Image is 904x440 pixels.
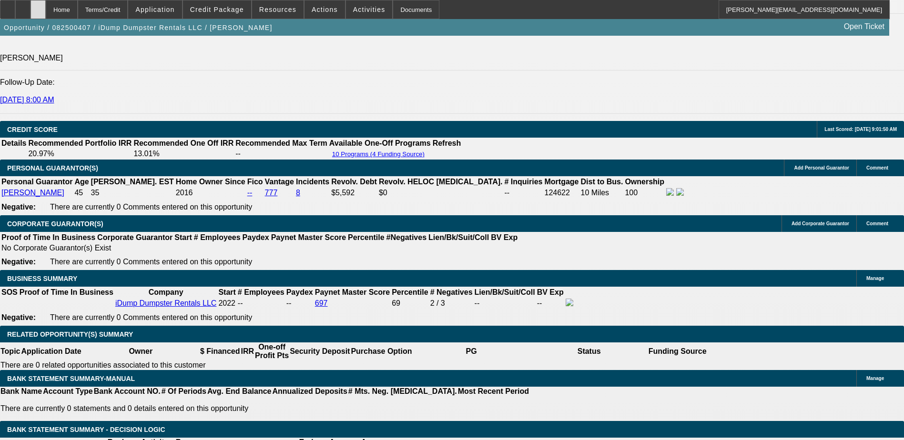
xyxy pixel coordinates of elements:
[1,189,64,197] a: [PERSON_NAME]
[271,233,346,241] b: Paynet Master Score
[91,178,174,186] b: [PERSON_NAME]. EST
[240,342,254,360] th: IRR
[504,178,542,186] b: # Inquiries
[7,330,133,338] span: RELATED OPPORTUNITY(S) SUMMARY
[315,299,328,307] a: 697
[666,188,674,196] img: facebook-icon.png
[235,139,328,148] th: Recommended Max Term
[82,342,200,360] th: Owner
[50,258,252,266] span: There are currently 0 Comments entered on this opportunity
[265,189,278,197] a: 777
[238,299,243,307] span: --
[624,188,665,198] td: 100
[428,233,489,241] b: Lien/Bk/Suit/Coll
[824,127,897,132] span: Last Scored: [DATE] 9:01:50 AM
[537,298,564,309] td: --
[289,342,350,360] th: Security Deposit
[866,165,888,170] span: Comment
[7,164,98,172] span: PERSONAL GUARANTOR(S)
[4,24,273,31] span: Opportunity / 082500407 / iDump Dumpster Rentals LLC / [PERSON_NAME]
[530,342,648,360] th: Status
[194,233,241,241] b: # Employees
[19,288,114,297] th: Proof of Time In Business
[0,404,529,413] p: There are currently 0 statements and 0 details entered on this opportunity
[252,0,304,19] button: Resources
[430,299,473,308] div: 2 / 3
[329,139,431,148] th: Available One-Off Programs
[491,233,518,241] b: BV Exp
[1,243,522,253] td: No Corporate Guarantor(s) Exist
[544,188,579,198] td: 124622
[1,258,36,266] b: Negative:
[580,188,624,198] td: 10 Miles
[259,6,296,13] span: Resources
[190,6,244,13] span: Credit Package
[392,288,428,296] b: Percentile
[254,342,289,360] th: One-off Profit Pts
[174,233,192,241] b: Start
[7,375,135,382] span: BANK STATEMENT SUMMARY-MANUAL
[457,387,529,396] th: Most Recent Period
[412,342,530,360] th: PG
[7,275,77,282] span: BUSINESS SUMMARY
[235,149,328,159] td: --
[1,313,36,321] b: Negative:
[74,178,89,186] b: Age
[1,139,27,148] th: Details
[348,233,384,241] b: Percentile
[97,233,173,241] b: Corporate Guarantor
[238,288,284,296] b: # Employees
[625,178,664,186] b: Ownership
[7,126,58,133] span: CREDIT SCORE
[265,178,294,186] b: Vantage
[176,189,193,197] span: 2016
[392,299,428,308] div: 69
[346,0,393,19] button: Activities
[676,188,684,196] img: linkedin-icon.png
[161,387,207,396] th: # Of Periods
[329,150,427,158] button: 10 Programs (4 Funding Source)
[218,288,235,296] b: Start
[1,288,18,297] th: SOS
[50,203,252,211] span: There are currently 0 Comments entered on this opportunity
[286,288,313,296] b: Paydex
[386,233,427,241] b: #Negatives
[353,6,386,13] span: Activities
[183,0,251,19] button: Credit Package
[91,188,174,198] td: 35
[866,221,888,226] span: Comment
[378,188,503,198] td: $0
[93,387,161,396] th: Bank Account NO.
[312,6,338,13] span: Actions
[133,149,234,159] td: 13.01%
[1,203,36,211] b: Negative:
[504,188,543,198] td: --
[537,288,564,296] b: BV Exp
[648,342,707,360] th: Funding Source
[7,220,103,228] span: CORPORATE GUARANTOR(S)
[243,233,269,241] b: Paydex
[247,178,263,186] b: Fico
[348,387,457,396] th: # Mts. Neg. [MEDICAL_DATA].
[566,299,573,306] img: facebook-icon.png
[794,165,849,170] span: Add Personal Guarantor
[50,313,252,321] span: There are currently 0 Comments entered on this opportunity
[286,298,314,309] td: --
[74,188,89,198] td: 45
[331,178,377,186] b: Revolv. Debt
[28,139,132,148] th: Recommended Portfolio IRR
[379,178,503,186] b: Revolv. HELOC [MEDICAL_DATA].
[350,342,412,360] th: Purchase Option
[545,178,579,186] b: Mortgage
[42,387,93,396] th: Account Type
[305,0,345,19] button: Actions
[247,189,253,197] a: --
[331,188,377,198] td: $5,592
[432,139,462,148] th: Refresh
[200,342,241,360] th: $ Financed
[28,149,132,159] td: 20.97%
[581,178,623,186] b: Dist to Bus.
[133,139,234,148] th: Recommended One Off IRR
[207,387,272,396] th: Avg. End Balance
[840,19,888,35] a: Open Ticket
